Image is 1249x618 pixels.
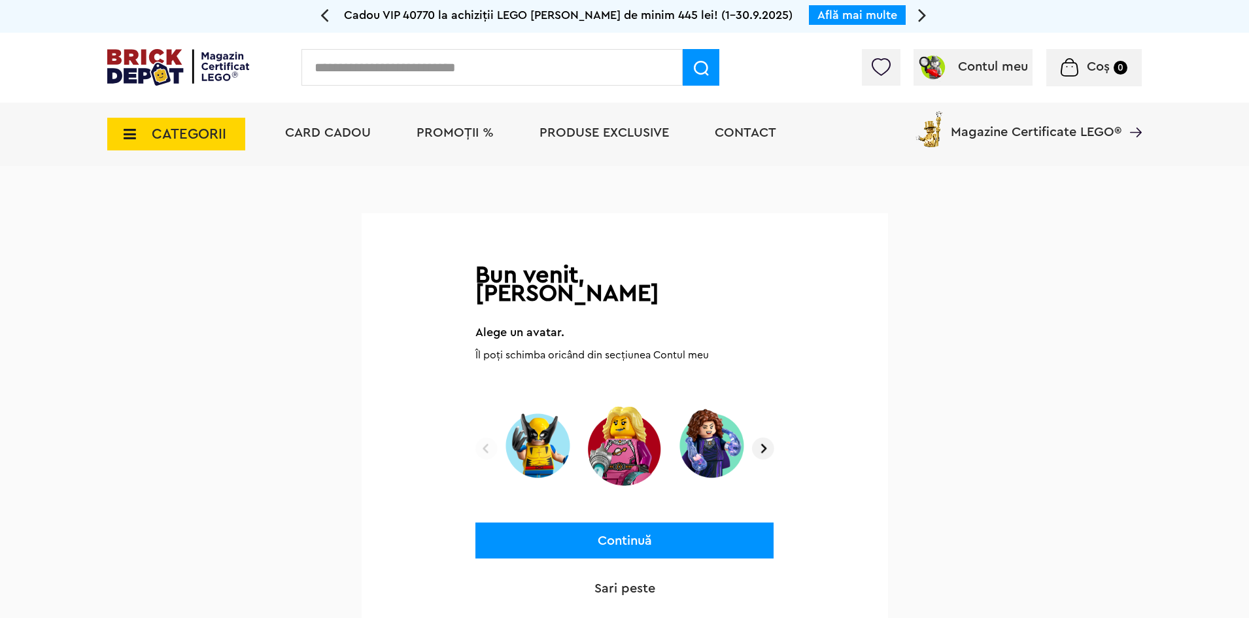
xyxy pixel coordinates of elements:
[475,579,774,598] a: Sari peste
[919,60,1028,73] a: Contul meu
[285,126,371,139] a: Card Cadou
[958,60,1028,73] span: Contul meu
[344,9,793,21] span: Cadou VIP 40770 la achiziții LEGO [PERSON_NAME] de minim 445 lei! (1-30.9.2025)
[951,109,1121,139] span: Magazine Certificate LEGO®
[715,126,776,139] a: Contact
[152,127,226,141] span: CATEGORII
[1087,60,1110,73] span: Coș
[1121,109,1142,122] a: Magazine Certificate LEGO®
[475,323,774,341] p: Alege un avatar.
[475,523,774,558] button: Continuă
[475,348,774,362] p: Îl poți schimba oricând din secțiunea Contul meu
[1114,61,1127,75] small: 0
[475,266,774,303] h2: Bun venit, [PERSON_NAME]
[539,126,669,139] a: Produse exclusive
[417,126,494,139] a: PROMOȚII %
[817,9,897,21] a: Află mai multe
